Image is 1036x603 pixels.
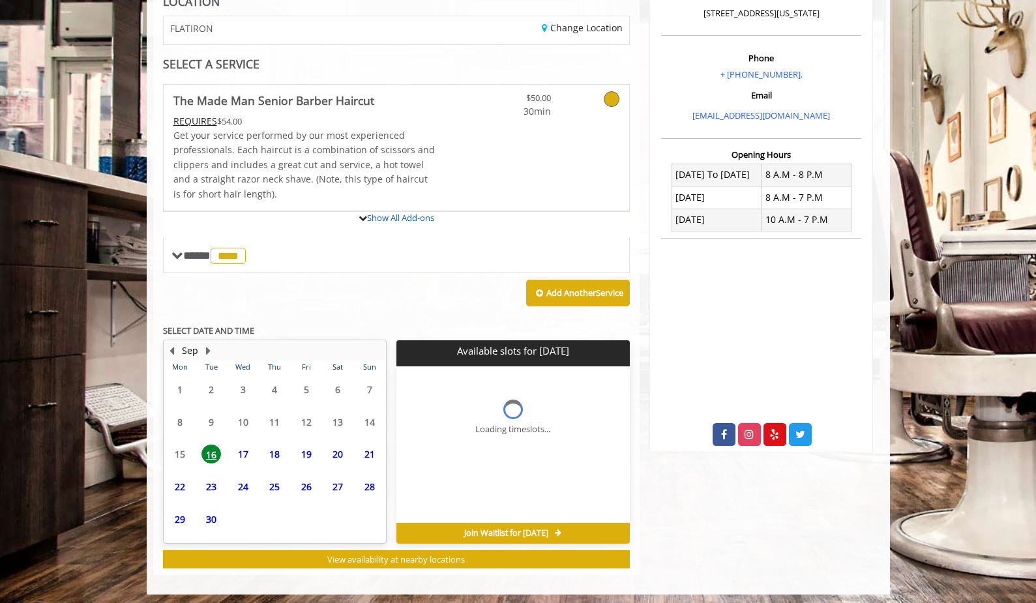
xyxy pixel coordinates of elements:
[196,471,227,503] td: Select day23
[672,209,762,231] td: [DATE]
[661,150,861,159] h3: Opening Hours
[233,477,253,496] span: 24
[762,164,851,186] td: 8 A.M - 8 P.M
[203,344,214,358] button: Next Month
[227,360,258,374] th: Wed
[546,287,623,299] b: Add Another Service
[163,58,630,70] div: SELECT A SERVICE
[196,503,227,535] td: Select day30
[664,91,858,100] h3: Email
[170,477,190,496] span: 22
[353,438,385,471] td: Select day21
[173,115,217,127] span: This service needs some Advance to be paid before we block your appointment
[322,471,353,503] td: Select day27
[164,503,196,535] td: Select day29
[196,360,227,374] th: Tue
[474,104,551,119] span: 30min
[402,346,625,357] p: Available slots for [DATE]
[672,164,762,186] td: [DATE] To [DATE]
[328,445,348,463] span: 20
[201,510,221,529] span: 30
[196,438,227,471] td: Select day16
[464,528,548,538] span: Join Waitlist for [DATE]
[353,471,385,503] td: Select day28
[297,445,316,463] span: 19
[259,471,290,503] td: Select day25
[259,360,290,374] th: Thu
[327,553,465,565] span: View availability at nearby locations
[182,344,198,358] button: Sep
[170,510,190,529] span: 29
[367,212,434,224] a: Show All Add-ons
[163,550,630,569] button: View availability at nearby locations
[265,445,284,463] span: 18
[664,53,858,63] h3: Phone
[322,360,353,374] th: Sat
[692,110,830,121] a: [EMAIL_ADDRESS][DOMAIN_NAME]
[265,477,284,496] span: 25
[170,23,213,33] span: FLATIRON
[360,477,379,496] span: 28
[173,114,436,128] div: $54.00
[290,471,321,503] td: Select day26
[259,438,290,471] td: Select day18
[227,471,258,503] td: Select day24
[664,7,858,20] p: [STREET_ADDRESS][US_STATE]
[360,445,379,463] span: 21
[526,280,630,307] button: Add AnotherService
[672,186,762,209] td: [DATE]
[720,68,803,80] a: + [PHONE_NUMBER].
[173,128,436,201] p: Get your service performed by our most experienced professionals. Each haircut is a combination o...
[163,325,254,336] b: SELECT DATE AND TIME
[164,360,196,374] th: Mon
[290,438,321,471] td: Select day19
[167,344,177,358] button: Previous Month
[290,360,321,374] th: Fri
[762,209,851,231] td: 10 A.M - 7 P.M
[328,477,348,496] span: 27
[475,422,550,436] div: Loading timeslots...
[227,438,258,471] td: Select day17
[163,211,630,212] div: The Made Man Senior Barber Haircut Add-onS
[173,91,374,110] b: The Made Man Senior Barber Haircut
[164,471,196,503] td: Select day22
[201,477,221,496] span: 23
[542,22,623,34] a: Change Location
[762,186,851,209] td: 8 A.M - 7 P.M
[297,477,316,496] span: 26
[353,360,385,374] th: Sun
[201,445,221,463] span: 16
[233,445,253,463] span: 17
[322,438,353,471] td: Select day20
[474,85,551,119] a: $50.00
